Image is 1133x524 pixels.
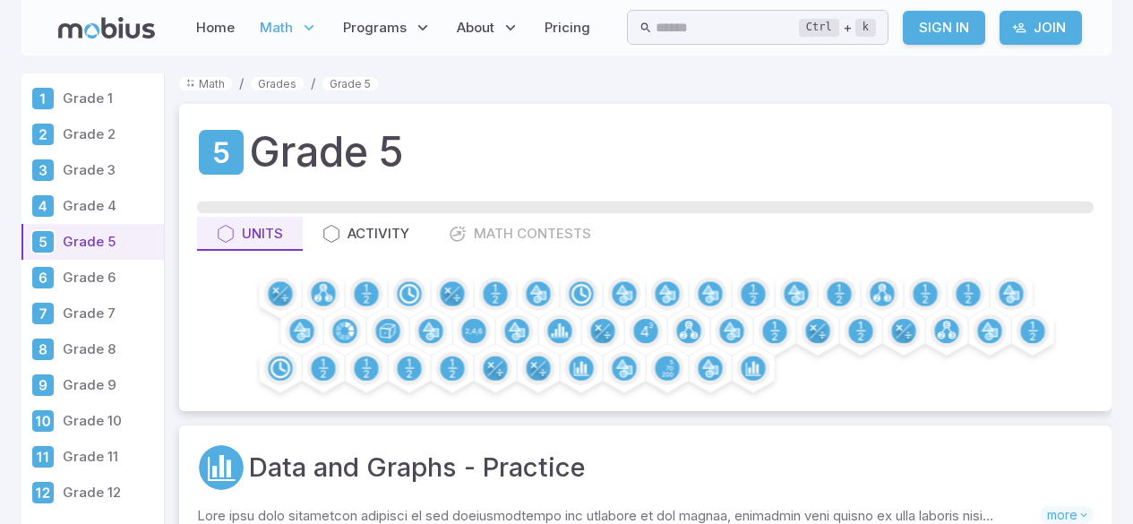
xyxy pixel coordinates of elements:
[63,411,157,431] p: Grade 10
[63,304,157,323] p: Grade 7
[21,367,164,403] a: Grade 9
[30,444,56,469] div: Grade 11
[249,448,586,487] a: Data and Graphs - Practice
[30,301,56,326] div: Grade 7
[343,18,407,38] span: Programs
[249,122,404,183] h1: Grade 5
[217,224,283,244] div: Units
[179,73,1112,93] nav: breadcrumb
[251,77,304,90] a: Grades
[21,260,164,296] a: Grade 6
[191,7,240,48] a: Home
[63,232,157,252] p: Grade 5
[21,439,164,475] a: Grade 11
[21,224,164,260] a: Grade 5
[799,19,839,37] kbd: Ctrl
[21,331,164,367] a: Grade 8
[855,19,876,37] kbd: k
[322,77,378,90] a: Grade 5
[63,447,157,467] p: Grade 11
[539,7,596,48] a: Pricing
[21,403,164,439] a: Grade 10
[1000,11,1082,45] a: Join
[799,17,876,39] div: +
[179,77,232,90] a: Math
[30,229,56,254] div: Grade 5
[30,193,56,219] div: Grade 4
[21,475,164,511] a: Grade 12
[30,373,56,398] div: Grade 9
[63,268,157,288] p: Grade 6
[21,188,164,224] a: Grade 4
[30,408,56,434] div: Grade 10
[21,116,164,152] a: Grade 2
[30,337,56,362] div: Grade 8
[63,89,157,108] p: Grade 1
[63,375,157,395] p: Grade 9
[903,11,985,45] a: Sign In
[63,160,157,180] p: Grade 3
[30,265,56,290] div: Grade 6
[21,296,164,331] a: Grade 7
[21,152,164,188] a: Grade 3
[63,196,157,216] p: Grade 4
[197,443,245,492] a: Data/Graphing
[63,339,157,359] p: Grade 8
[30,158,56,183] div: Grade 3
[63,483,157,503] p: Grade 12
[63,125,157,144] p: Grade 2
[30,122,56,147] div: Grade 2
[457,18,494,38] span: About
[322,224,409,244] div: Activity
[260,18,293,38] span: Math
[239,73,244,93] li: /
[197,128,245,176] a: Grade 5
[30,480,56,505] div: Grade 12
[30,86,56,111] div: Grade 1
[21,81,164,116] a: Grade 1
[311,73,315,93] li: /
